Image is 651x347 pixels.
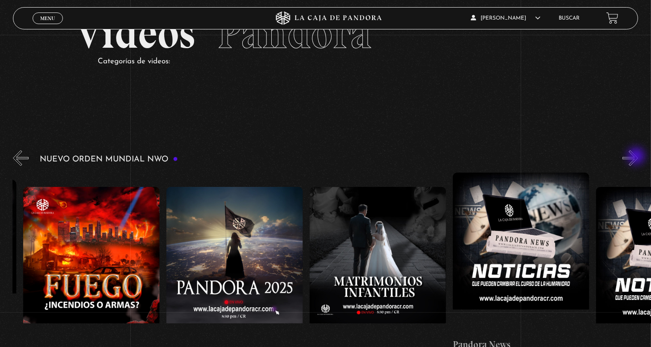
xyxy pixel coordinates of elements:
[471,16,540,21] span: [PERSON_NAME]
[98,55,576,69] p: Categorías de videos:
[622,150,638,166] button: Next
[40,16,55,21] span: Menu
[37,23,58,29] span: Cerrar
[559,16,580,21] a: Buscar
[40,155,178,164] h3: Nuevo Orden Mundial NWO
[13,150,29,166] button: Previous
[75,12,576,55] h2: Videos
[217,8,372,59] span: Pandora
[606,12,618,24] a: View your shopping cart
